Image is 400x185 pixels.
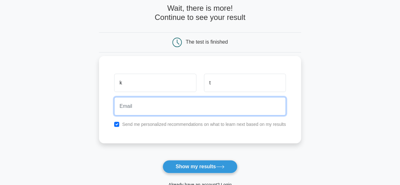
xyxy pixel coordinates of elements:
[122,122,286,127] label: Send me personalized recommendations on what to learn next based on my results
[114,97,286,115] input: Email
[163,160,237,173] button: Show my results
[186,39,228,45] div: The test is finished
[99,4,301,22] h4: Wait, there is more! Continue to see your result
[204,74,286,92] input: Last name
[114,74,196,92] input: First name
